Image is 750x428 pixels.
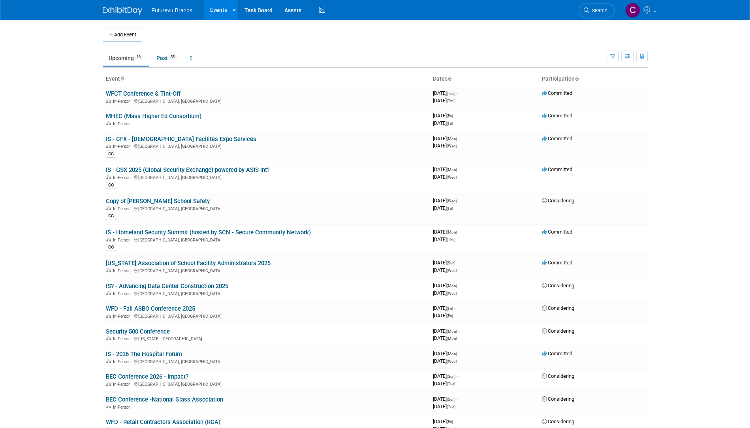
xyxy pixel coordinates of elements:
[579,4,615,17] a: Search
[113,144,133,149] span: In-Person
[447,199,457,203] span: (Wed)
[447,405,455,409] span: (Tue)
[433,419,455,424] span: [DATE]
[106,143,427,149] div: [GEOGRAPHIC_DATA], [GEOGRAPHIC_DATA]
[152,7,193,13] span: Futurevu Brands
[433,113,455,119] span: [DATE]
[457,260,458,266] span: -
[106,166,270,173] a: IS - GSX 2025 (Global Security Exchange) powered by ASIS Int'l
[575,75,579,82] a: Sort by Participation Type
[457,90,458,96] span: -
[542,113,572,119] span: Committed
[433,120,453,126] span: [DATE]
[106,283,228,290] a: IS? - Advancing Data Center Construction 2025
[447,75,451,82] a: Sort by Start Date
[106,174,427,180] div: [GEOGRAPHIC_DATA], [GEOGRAPHIC_DATA]
[447,268,457,273] span: (Wed)
[433,98,455,104] span: [DATE]
[542,136,572,141] span: Committed
[447,121,453,126] span: (Fri)
[113,268,133,273] span: In-Person
[447,336,457,341] span: (Mon)
[106,175,111,179] img: In-Person Event
[106,151,116,158] div: CC
[113,405,133,410] span: In-Person
[433,236,455,242] span: [DATE]
[106,98,427,104] div: [GEOGRAPHIC_DATA], [GEOGRAPHIC_DATA]
[113,336,133,341] span: In-Person
[433,351,459,356] span: [DATE]
[447,168,457,172] span: (Mon)
[458,229,459,235] span: -
[433,335,457,341] span: [DATE]
[447,238,455,242] span: (Thu)
[457,396,458,402] span: -
[447,230,457,234] span: (Mon)
[433,90,458,96] span: [DATE]
[106,290,427,296] div: [GEOGRAPHIC_DATA], [GEOGRAPHIC_DATA]
[113,121,133,126] span: In-Person
[625,3,640,18] img: CHERYL CLOWES
[447,99,455,103] span: (Thu)
[106,358,427,364] div: [GEOGRAPHIC_DATA], [GEOGRAPHIC_DATA]
[542,166,572,172] span: Committed
[113,238,133,243] span: In-Person
[433,198,459,204] span: [DATE]
[447,306,453,311] span: (Fri)
[458,351,459,356] span: -
[106,305,195,312] a: WFD - Fall ASBO Conference 2025
[168,54,177,60] span: 55
[433,403,455,409] span: [DATE]
[542,373,574,379] span: Considering
[433,290,457,296] span: [DATE]
[433,267,457,273] span: [DATE]
[433,305,455,311] span: [DATE]
[433,283,459,288] span: [DATE]
[433,381,455,387] span: [DATE]
[106,236,427,243] div: [GEOGRAPHIC_DATA], [GEOGRAPHIC_DATA]
[447,175,457,179] span: (Wed)
[447,374,455,379] span: (Sun)
[542,229,572,235] span: Committed
[447,397,455,402] span: (Sun)
[433,328,459,334] span: [DATE]
[106,113,201,120] a: MHEC (Mass Higher Ed Consortium)
[106,121,111,125] img: In-Person Event
[433,166,459,172] span: [DATE]
[113,359,133,364] span: In-Person
[106,90,180,97] a: WFCT Conference & Tint-Off
[454,113,455,119] span: -
[542,328,574,334] span: Considering
[447,314,453,318] span: (Fri)
[106,244,116,251] div: CC
[542,90,572,96] span: Committed
[106,198,210,205] a: Copy of [PERSON_NAME] School Safety
[433,396,458,402] span: [DATE]
[106,229,311,236] a: IS - Homeland Security Summit (hosted by SCN - Secure Community Network)
[457,373,458,379] span: -
[454,419,455,424] span: -
[454,305,455,311] span: -
[433,260,458,266] span: [DATE]
[430,72,539,86] th: Dates
[106,359,111,363] img: In-Person Event
[447,284,457,288] span: (Mon)
[447,420,453,424] span: (Fri)
[106,351,182,358] a: IS - 2026 The Hospital Forum
[113,382,133,387] span: In-Person
[447,352,457,356] span: (Mon)
[542,351,572,356] span: Committed
[106,144,111,148] img: In-Person Event
[447,291,457,296] span: (Wed)
[458,166,459,172] span: -
[433,205,453,211] span: [DATE]
[542,305,574,311] span: Considering
[458,283,459,288] span: -
[433,313,453,319] span: [DATE]
[106,267,427,273] div: [GEOGRAPHIC_DATA], [GEOGRAPHIC_DATA]
[106,205,427,211] div: [GEOGRAPHIC_DATA], [GEOGRAPHIC_DATA]
[106,291,111,295] img: In-Person Event
[106,335,427,341] div: [US_STATE], [GEOGRAPHIC_DATA]
[113,291,133,296] span: In-Person
[113,99,133,104] span: In-Person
